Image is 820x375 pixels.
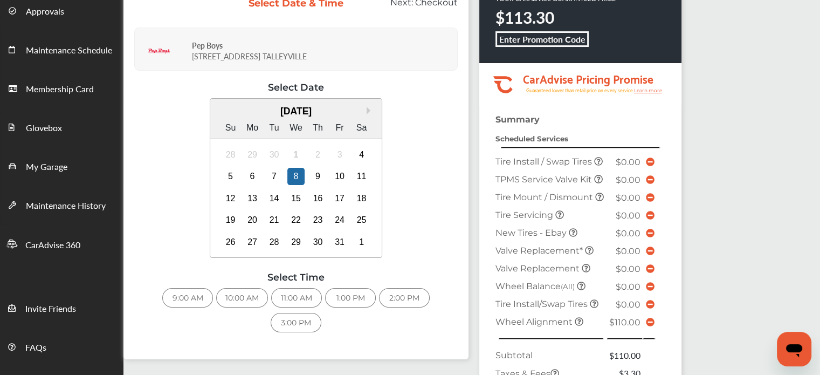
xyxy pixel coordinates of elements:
[266,168,283,185] div: Choose Tuesday, October 7th, 2025
[271,288,322,308] div: 11:00 AM
[309,234,327,251] div: Choose Thursday, October 30th, 2025
[222,190,239,207] div: Choose Sunday, October 12th, 2025
[309,146,327,163] div: Not available Thursday, October 2nd, 2025
[353,212,370,229] div: Choose Saturday, October 25th, 2025
[266,146,283,163] div: Not available Tuesday, September 30th, 2025
[495,6,554,29] strong: $113.30
[222,119,239,137] div: Su
[353,119,370,137] div: Sa
[609,317,640,328] span: $110.00
[495,317,575,327] span: Wheel Alignment
[325,288,376,308] div: 1:00 PM
[287,190,305,207] div: Choose Wednesday, October 15th, 2025
[526,87,633,94] tspan: Guaranteed lower than retail price on every service.
[777,332,811,366] iframe: Button to launch messaging window
[616,299,640,310] span: $0.00
[616,193,640,203] span: $0.00
[287,212,305,229] div: Choose Wednesday, October 22nd, 2025
[25,302,76,316] span: Invite Friends
[244,212,261,229] div: Choose Monday, October 20th, 2025
[148,40,170,62] img: logo-pepboys.png
[134,81,458,93] div: Select Date
[353,146,370,163] div: Choose Saturday, October 4th, 2025
[1,30,123,69] a: Maintenance Schedule
[134,271,458,283] div: Select Time
[244,119,261,137] div: Mo
[309,190,327,207] div: Choose Thursday, October 16th, 2025
[353,190,370,207] div: Choose Saturday, October 18th, 2025
[26,160,67,174] span: My Garage
[353,168,370,185] div: Choose Saturday, October 11th, 2025
[309,168,327,185] div: Choose Thursday, October 9th, 2025
[25,238,80,253] span: CarAdvise 360
[367,107,374,114] button: Next Month
[287,119,305,137] div: We
[616,264,640,274] span: $0.00
[244,190,261,207] div: Choose Monday, October 13th, 2025
[495,246,585,256] span: Valve Replacement*
[1,185,123,224] a: Maintenance History
[162,288,213,308] div: 9:00 AM
[616,210,640,221] span: $0.00
[222,234,239,251] div: Choose Sunday, October 26th, 2025
[616,282,640,292] span: $0.00
[26,199,106,213] span: Maintenance History
[25,341,46,355] span: FAQs
[309,212,327,229] div: Choose Thursday, October 23rd, 2025
[495,228,569,238] span: New Tires - Ebay
[192,40,223,51] strong: Pep Boys
[26,121,62,135] span: Glovebox
[222,168,239,185] div: Choose Sunday, October 5th, 2025
[495,210,555,220] span: Tire Servicing
[1,146,123,185] a: My Garage
[607,346,643,364] td: $110.00
[216,288,268,308] div: 10:00 AM
[192,32,454,67] div: [STREET_ADDRESS] TALLEYVILLE
[561,282,575,291] small: (All)
[222,146,239,163] div: Not available Sunday, September 28th, 2025
[379,288,430,308] div: 2:00 PM
[271,313,321,332] div: 3:00 PM
[495,174,594,185] span: TPMS Service Valve Kit
[287,234,305,251] div: Choose Wednesday, October 29th, 2025
[1,69,123,107] a: Membership Card
[266,190,283,207] div: Choose Tuesday, October 14th, 2025
[495,299,590,309] span: Tire Install/Swap Tires
[353,234,370,251] div: Choose Saturday, November 1st, 2025
[219,144,373,253] div: month 2025-10
[495,192,595,202] span: Tire Mount / Dismount
[331,168,348,185] div: Choose Friday, October 10th, 2025
[331,146,348,163] div: Not available Friday, October 3rd, 2025
[493,346,607,364] td: Subtotal
[495,114,540,125] strong: Summary
[266,119,283,137] div: Tu
[331,212,348,229] div: Choose Friday, October 24th, 2025
[244,146,261,163] div: Not available Monday, September 29th, 2025
[309,119,327,137] div: Th
[26,83,94,97] span: Membership Card
[222,212,239,229] div: Choose Sunday, October 19th, 2025
[287,146,305,163] div: Not available Wednesday, October 1st, 2025
[616,157,640,167] span: $0.00
[331,190,348,207] div: Choose Friday, October 17th, 2025
[26,5,64,19] span: Approvals
[266,234,283,251] div: Choose Tuesday, October 28th, 2025
[26,44,112,58] span: Maintenance Schedule
[616,175,640,185] span: $0.00
[287,168,305,185] div: Choose Wednesday, October 8th, 2025
[244,234,261,251] div: Choose Monday, October 27th, 2025
[495,281,577,291] span: Wheel Balance
[495,134,568,143] strong: Scheduled Services
[1,107,123,146] a: Glovebox
[331,119,348,137] div: Fr
[495,263,582,274] span: Valve Replacement
[266,212,283,229] div: Choose Tuesday, October 21st, 2025
[331,234,348,251] div: Choose Friday, October 31st, 2025
[616,246,640,256] span: $0.00
[499,33,585,45] b: Enter Promotion Code
[616,228,640,238] span: $0.00
[495,156,594,167] span: Tire Install / Swap Tires
[210,106,382,117] div: [DATE]
[633,87,662,93] tspan: Learn more
[522,69,653,88] tspan: CarAdvise Pricing Promise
